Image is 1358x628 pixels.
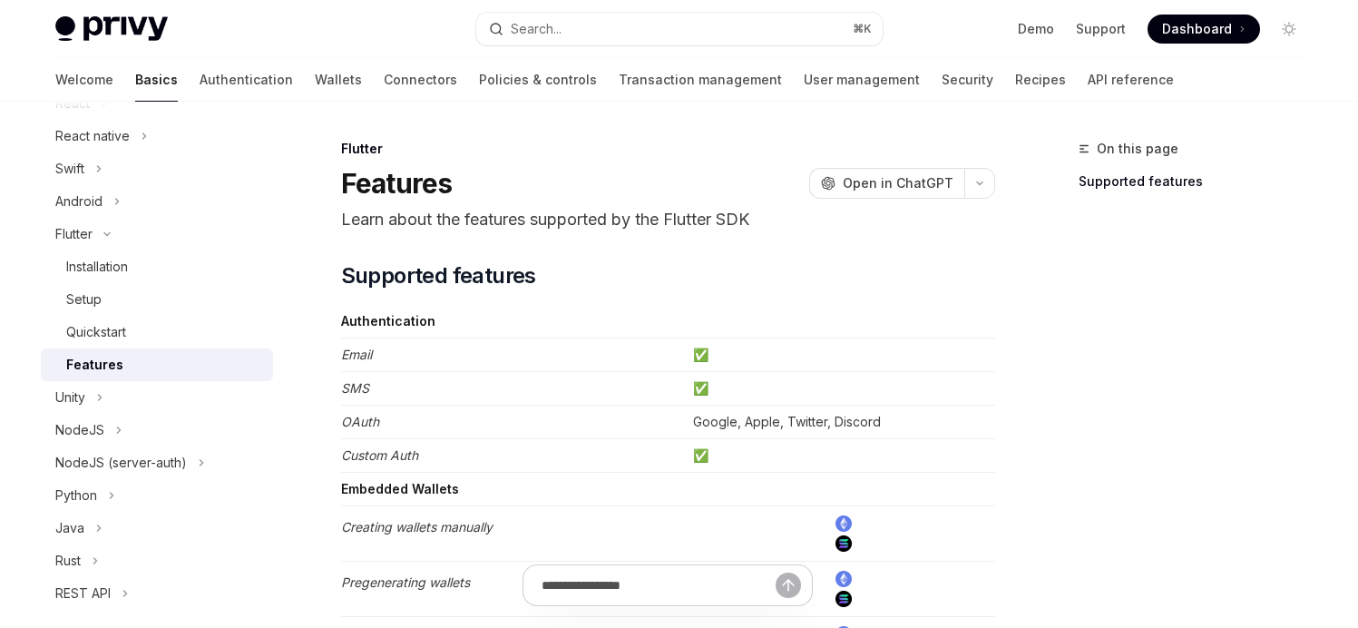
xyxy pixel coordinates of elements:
a: Basics [135,58,178,102]
a: Demo [1018,20,1054,38]
div: Flutter [55,223,93,245]
div: NodeJS (server-auth) [55,452,187,474]
a: Welcome [55,58,113,102]
a: User management [804,58,920,102]
div: NodeJS [55,419,104,441]
button: Toggle React native section [41,120,273,152]
button: Toggle Unity section [41,381,273,414]
span: Dashboard [1162,20,1232,38]
a: Wallets [315,58,362,102]
a: Transaction management [619,58,782,102]
img: ethereum.png [835,515,852,532]
div: Rust [55,550,81,572]
a: Features [41,348,273,381]
input: Ask a question... [542,565,776,605]
div: Installation [66,256,128,278]
td: ✅ [686,372,995,406]
button: Open search [476,13,883,45]
button: Toggle Swift section [41,152,273,185]
button: Toggle NodeJS section [41,414,273,446]
img: solana.png [835,535,852,552]
a: Policies & controls [479,58,597,102]
a: Dashboard [1148,15,1260,44]
em: Email [341,347,372,362]
div: Search... [511,18,562,40]
h1: Features [341,167,453,200]
img: light logo [55,16,168,42]
span: On this page [1097,138,1178,160]
button: Toggle Python section [41,479,273,512]
div: REST API [55,583,111,604]
em: SMS [341,380,369,396]
td: ✅ [686,439,995,473]
em: Creating wallets manually [341,519,493,535]
div: Setup [66,289,102,310]
div: Android [55,191,103,212]
p: Learn about the features supported by the Flutter SDK [341,207,995,232]
em: Custom Auth [341,447,418,463]
a: Recipes [1015,58,1066,102]
a: Supported features [1079,167,1318,196]
button: Toggle Java section [41,512,273,545]
button: Send message [776,573,801,598]
a: Installation [41,250,273,283]
a: API reference [1088,58,1174,102]
a: Authentication [200,58,293,102]
a: Quickstart [41,316,273,348]
a: Security [942,58,993,102]
button: Toggle Flutter section [41,218,273,250]
a: Support [1076,20,1126,38]
button: Toggle REST API section [41,577,273,610]
span: Supported features [341,261,536,290]
div: Java [55,517,84,539]
button: Open in ChatGPT [809,168,964,199]
a: Connectors [384,58,457,102]
button: Toggle NodeJS (server-auth) section [41,446,273,479]
div: Swift [55,158,84,180]
button: Toggle dark mode [1275,15,1304,44]
strong: Authentication [341,313,435,329]
a: Setup [41,283,273,316]
strong: Embedded Wallets [341,481,459,496]
div: Flutter [341,140,995,158]
div: Python [55,485,97,506]
button: Toggle Rust section [41,545,273,577]
button: Toggle Android section [41,185,273,218]
div: Features [66,354,123,376]
div: React native [55,125,130,147]
div: Quickstart [66,321,126,343]
div: Unity [55,387,85,408]
td: ✅ [686,339,995,372]
span: Open in ChatGPT [843,174,953,192]
td: Google, Apple, Twitter, Discord [686,406,995,439]
em: OAuth [341,414,379,429]
span: ⌘ K [853,22,872,36]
